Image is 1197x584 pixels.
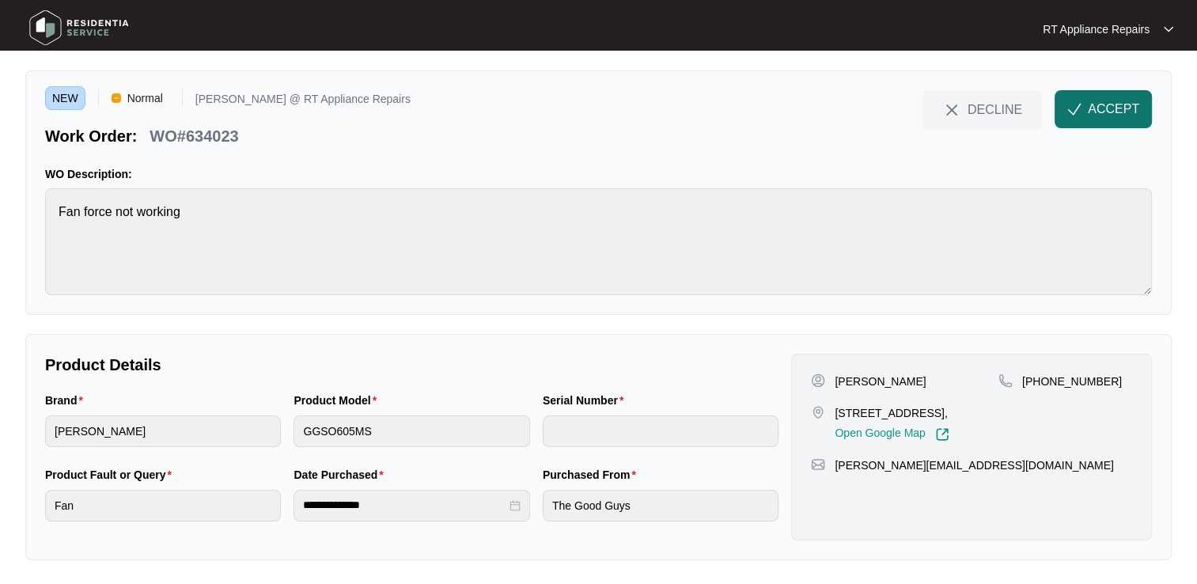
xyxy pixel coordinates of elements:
[303,497,506,514] input: Date Purchased
[195,93,411,110] p: [PERSON_NAME] @ RT Appliance Repairs
[543,415,778,447] input: Serial Number
[811,457,825,472] img: map-pin
[922,90,1042,128] button: close-IconDECLINE
[45,415,281,447] input: Brand
[24,4,134,51] img: residentia service logo
[45,86,85,110] span: NEW
[45,490,281,521] input: Product Fault or Query
[811,374,825,388] img: user-pin
[45,467,178,483] label: Product Fault or Query
[294,392,383,408] label: Product Model
[112,93,121,103] img: Vercel Logo
[968,100,1022,118] span: DECLINE
[45,188,1152,295] textarea: Fan force not working
[294,415,529,447] input: Product Model
[294,467,389,483] label: Date Purchased
[835,405,949,421] p: [STREET_ADDRESS],
[1055,90,1152,128] button: check-IconACCEPT
[45,166,1152,182] p: WO Description:
[1043,21,1150,37] p: RT Appliance Repairs
[1164,25,1173,33] img: dropdown arrow
[811,405,825,419] img: map-pin
[1067,102,1081,116] img: check-Icon
[942,100,961,119] img: close-Icon
[835,457,1113,473] p: [PERSON_NAME][EMAIL_ADDRESS][DOMAIN_NAME]
[835,374,926,389] p: [PERSON_NAME]
[121,86,169,110] span: Normal
[835,427,949,442] a: Open Google Map
[1022,374,1122,389] p: [PHONE_NUMBER]
[1088,100,1139,119] span: ACCEPT
[45,354,778,376] p: Product Details
[45,392,89,408] label: Brand
[998,374,1013,388] img: map-pin
[45,125,137,147] p: Work Order:
[543,392,630,408] label: Serial Number
[543,467,642,483] label: Purchased From
[543,490,778,521] input: Purchased From
[935,427,949,442] img: Link-External
[150,125,238,147] p: WO#634023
